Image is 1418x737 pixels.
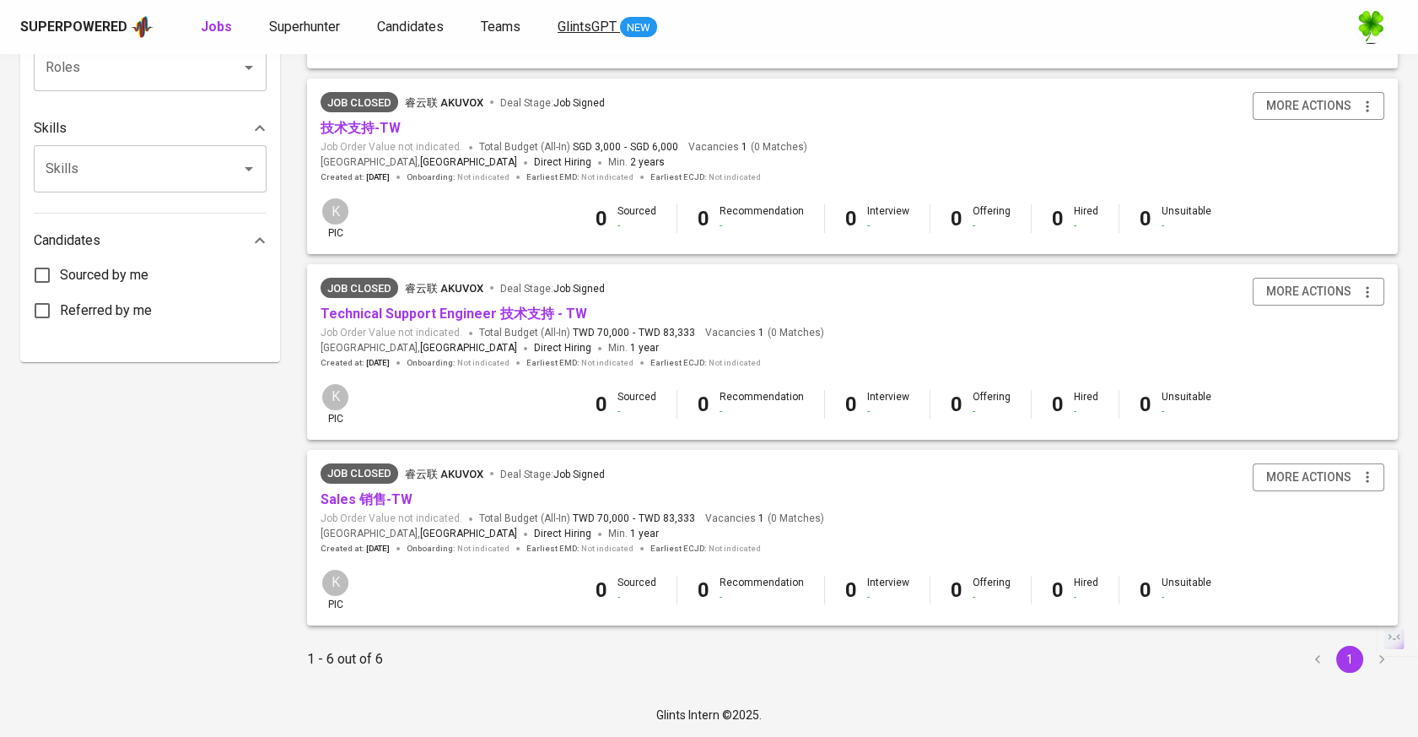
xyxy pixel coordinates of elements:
a: Superhunter [269,17,343,38]
button: Open [237,157,261,181]
span: Vacancies ( 0 Matches ) [688,140,807,154]
b: 0 [845,578,857,602]
span: Onboarding : [407,543,510,555]
span: Not indicated [457,357,510,369]
a: GlintsGPT NEW [558,17,657,38]
span: Not indicated [457,171,510,183]
span: Vacancies ( 0 Matches ) [705,512,824,526]
div: Unsuitable [1162,576,1211,604]
span: Job Signed [553,97,605,109]
span: [DATE] [366,171,390,183]
span: 1 [739,140,747,154]
span: Onboarding : [407,357,510,369]
span: Created at : [321,357,390,369]
div: pic [321,197,350,241]
b: 0 [1140,578,1151,602]
div: Unsuitable [1162,204,1211,233]
span: TWD 83,333 [639,512,695,526]
span: [GEOGRAPHIC_DATA] [420,526,517,543]
b: 0 [1140,207,1151,230]
div: Job closure caused by changes in client hiring plans [321,463,398,484]
div: - [1162,404,1211,419]
p: Skills [34,118,67,138]
p: 1 - 6 out of 6 [307,649,383,669]
a: Jobs [201,17,235,38]
span: Earliest ECJD : [650,543,761,555]
span: Direct Hiring [534,528,591,539]
a: Superpoweredapp logo [20,14,154,40]
b: 0 [596,393,607,416]
span: Not indicated [709,357,761,369]
b: 0 [698,578,709,602]
b: 0 [951,578,962,602]
div: - [867,219,909,233]
span: Job Closed [321,95,398,111]
span: Earliest EMD : [526,357,634,369]
div: Superpowered [20,18,127,37]
span: 1 year [630,342,659,354]
span: Job Order Value not indicated. [321,512,462,526]
div: - [867,590,909,604]
span: [GEOGRAPHIC_DATA] [420,340,517,357]
span: Min. [608,156,665,168]
span: Not indicated [581,357,634,369]
span: SGD 6,000 [630,140,678,154]
span: Min. [608,342,659,354]
span: Job Order Value not indicated. [321,140,462,154]
div: - [1074,404,1098,419]
div: - [617,404,656,419]
span: more actions [1266,467,1351,488]
span: 2 years [630,156,665,168]
span: Sourced by me [60,265,148,285]
span: Total Budget (All-In) [479,512,695,526]
span: Superhunter [269,19,340,35]
span: Earliest EMD : [526,543,634,555]
span: Deal Stage : [500,97,605,109]
div: K [321,382,350,412]
button: more actions [1253,92,1384,120]
div: Candidates [34,224,267,257]
div: K [321,568,350,598]
div: Hired [1074,576,1098,604]
div: Job closure caused by changes in client hiring plans [321,278,398,298]
span: Direct Hiring [534,156,591,168]
div: - [720,404,804,419]
div: - [1162,219,1211,233]
div: pic [321,382,350,426]
span: [GEOGRAPHIC_DATA] , [321,154,517,171]
b: 0 [596,578,607,602]
button: more actions [1253,278,1384,306]
div: Sourced [617,576,656,604]
nav: pagination navigation [1302,646,1398,673]
div: Skills [34,111,267,145]
b: 0 [596,207,607,230]
a: Teams [481,17,524,38]
span: Deal Stage : [500,283,605,295]
div: - [617,219,656,233]
span: [DATE] [366,543,390,555]
b: 0 [1140,393,1151,416]
span: TWD 70,000 [573,326,629,340]
div: - [1074,590,1098,604]
div: - [617,590,656,604]
span: Earliest ECJD : [650,357,761,369]
span: Teams [481,19,520,35]
span: [GEOGRAPHIC_DATA] [420,154,517,171]
span: 睿云联 Akuvox [405,96,483,109]
b: 0 [951,393,962,416]
span: Direct Hiring [534,342,591,354]
img: f9493b8c-82b8-4f41-8722-f5d69bb1b761.jpg [1354,10,1388,44]
div: Interview [867,390,909,419]
span: Referred by me [60,301,152,321]
span: - [624,140,627,154]
span: more actions [1266,95,1351,117]
div: Offering [973,204,1011,233]
span: SGD 3,000 [573,140,621,154]
b: 0 [698,207,709,230]
span: [DATE] [366,357,390,369]
b: 0 [1052,207,1064,230]
div: Recommendation [720,576,804,604]
span: Job Signed [553,283,605,295]
div: Unsuitable [1162,390,1211,419]
button: page 1 [1336,646,1363,673]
